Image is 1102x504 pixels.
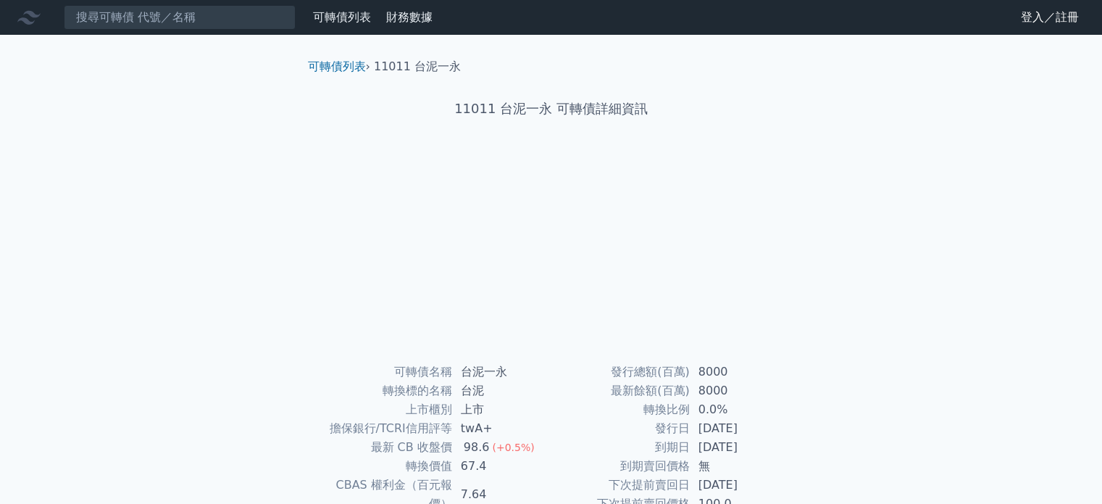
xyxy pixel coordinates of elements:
td: 下次提前賣回日 [551,476,690,495]
div: 98.6 [461,438,493,457]
td: [DATE] [690,476,789,495]
a: 可轉債列表 [308,59,366,73]
td: 8000 [690,381,789,400]
li: 11011 台泥一永 [374,58,461,75]
td: [DATE] [690,438,789,457]
td: 最新餘額(百萬) [551,381,690,400]
a: 登入／註冊 [1009,6,1090,29]
span: (+0.5%) [492,442,534,453]
td: 擔保銀行/TCRI信用評等 [314,419,452,438]
td: 發行總額(百萬) [551,363,690,381]
td: 上市櫃別 [314,400,452,419]
td: 發行日 [551,419,690,438]
td: 無 [690,457,789,476]
td: 上市 [452,400,551,419]
li: › [308,58,370,75]
td: [DATE] [690,419,789,438]
td: 最新 CB 收盤價 [314,438,452,457]
a: 財務數據 [386,10,433,24]
td: 到期日 [551,438,690,457]
td: 轉換比例 [551,400,690,419]
input: 搜尋可轉債 代號／名稱 [64,5,296,30]
h1: 11011 台泥一永 可轉債詳細資訊 [296,99,806,119]
td: 台泥一永 [452,363,551,381]
td: 台泥 [452,381,551,400]
td: 可轉債名稱 [314,363,452,381]
td: 轉換價值 [314,457,452,476]
a: 可轉債列表 [313,10,371,24]
td: 0.0% [690,400,789,419]
td: twA+ [452,419,551,438]
td: 8000 [690,363,789,381]
td: 到期賣回價格 [551,457,690,476]
td: 67.4 [452,457,551,476]
td: 轉換標的名稱 [314,381,452,400]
